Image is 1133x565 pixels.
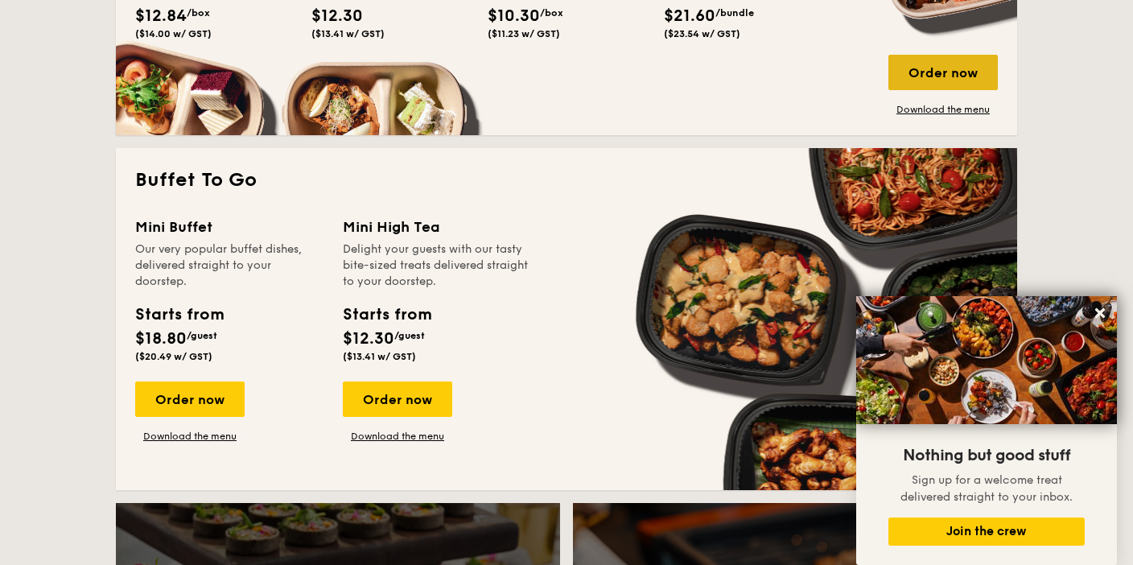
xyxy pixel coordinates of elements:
[135,430,245,443] a: Download the menu
[135,329,187,348] span: $18.80
[343,381,452,417] div: Order now
[135,303,223,327] div: Starts from
[1087,300,1113,326] button: Close
[343,303,431,327] div: Starts from
[311,28,385,39] span: ($13.41 w/ GST)
[135,167,998,193] h2: Buffet To Go
[343,351,416,362] span: ($13.41 w/ GST)
[488,6,540,26] span: $10.30
[900,473,1073,504] span: Sign up for a welcome treat delivered straight to your inbox.
[135,381,245,417] div: Order now
[343,216,531,238] div: Mini High Tea
[135,28,212,39] span: ($14.00 w/ GST)
[664,28,740,39] span: ($23.54 w/ GST)
[540,7,563,19] span: /box
[343,430,452,443] a: Download the menu
[135,241,323,290] div: Our very popular buffet dishes, delivered straight to your doorstep.
[664,6,715,26] span: $21.60
[135,351,212,362] span: ($20.49 w/ GST)
[343,241,531,290] div: Delight your guests with our tasty bite-sized treats delivered straight to your doorstep.
[488,28,560,39] span: ($11.23 w/ GST)
[888,103,998,116] a: Download the menu
[888,518,1085,546] button: Join the crew
[903,446,1070,465] span: Nothing but good stuff
[888,55,998,90] div: Order now
[715,7,754,19] span: /bundle
[394,330,425,341] span: /guest
[856,296,1117,424] img: DSC07876-Edit02-Large.jpeg
[135,216,323,238] div: Mini Buffet
[187,7,210,19] span: /box
[187,330,217,341] span: /guest
[311,6,363,26] span: $12.30
[343,329,394,348] span: $12.30
[135,6,187,26] span: $12.84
